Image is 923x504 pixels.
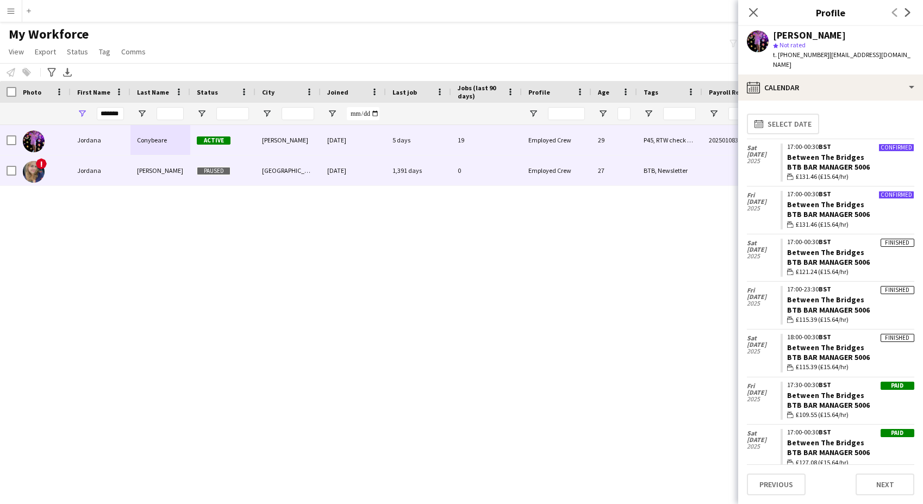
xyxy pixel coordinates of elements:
span: [DATE] [747,294,781,300]
button: Open Filter Menu [197,109,207,119]
div: Paid [881,382,914,390]
span: 2025 [747,205,781,211]
a: Comms [117,45,150,59]
a: Status [63,45,92,59]
div: Finished [881,286,914,294]
app-action-btn: Advanced filters [45,66,58,79]
a: Between The Bridges [787,295,864,304]
button: Open Filter Menu [644,109,653,119]
div: [GEOGRAPHIC_DATA] [255,155,321,185]
a: Between The Bridges [787,247,864,257]
input: City Filter Input [282,107,314,120]
span: £115.39 (£15.64/hr) [796,362,849,372]
span: Active [197,136,230,145]
div: Finished [881,334,914,342]
span: BST [819,238,831,246]
span: Photo [23,88,41,96]
span: My Workforce [9,26,89,42]
span: City [262,88,275,96]
span: Sat [747,145,781,151]
h3: Profile [738,5,923,20]
img: Jordana Gowan [23,161,45,183]
span: Comms [121,47,146,57]
a: Tag [95,45,115,59]
div: Jordana [71,155,130,185]
div: [DATE] [321,155,386,185]
div: Jordana [71,125,130,155]
button: Open Filter Menu [598,109,608,119]
div: 17:30-00:30 [787,382,914,388]
a: Between The Bridges [787,438,864,447]
div: BTB Bar Manager 5006 [787,400,914,410]
span: Sat [747,430,781,437]
span: Fri [747,287,781,294]
span: View [9,47,24,57]
span: £131.46 (£15.64/hr) [796,220,849,229]
div: BTB, Newsletter [637,155,702,185]
div: P45, RTW check approved [637,125,702,155]
input: Profile Filter Input [548,107,585,120]
div: 1,391 days [386,155,451,185]
span: BST [819,142,831,151]
span: [DATE] [747,151,781,158]
span: BST [819,428,831,436]
div: Calendar [738,74,923,101]
span: £121.24 (£15.64/hr) [796,267,849,277]
div: [PERSON_NAME] [130,155,190,185]
input: Last Name Filter Input [157,107,184,120]
span: [DATE] [747,341,781,348]
button: Open Filter Menu [77,109,87,119]
span: t. [PHONE_NUMBER] [773,51,830,59]
div: 0 [451,155,522,185]
span: Paused [197,167,230,175]
span: Not rated [779,41,806,49]
a: Between The Bridges [787,390,864,400]
div: BTB Bar Manager 5006 [787,305,914,315]
button: Open Filter Menu [709,109,719,119]
button: Next [856,474,914,495]
div: Conybeare [130,125,190,155]
div: BTB Bar Manager 5006 [787,352,914,362]
span: Profile [528,88,550,96]
a: View [4,45,28,59]
div: BTB Bar Manager 5006 [787,209,914,219]
div: Employed Crew [522,155,591,185]
div: Employed Crew [522,125,591,155]
a: Between The Bridges [787,200,864,209]
div: 18:00-00:30 [787,334,914,340]
span: 2025 [747,348,781,354]
div: 19 [451,125,522,155]
span: £109.55 (£15.64/hr) [796,410,849,420]
span: First Name [77,88,110,96]
span: Last Name [137,88,169,96]
span: £115.39 (£15.64/hr) [796,315,849,325]
div: Confirmed [878,144,914,152]
button: Previous [747,474,806,495]
div: 17:00-00:30 [787,144,914,150]
span: [DATE] [747,437,781,443]
span: Fri [747,383,781,389]
span: £131.46 (£15.64/hr) [796,172,849,182]
div: Confirmed [878,191,914,199]
span: Last job [392,88,417,96]
span: 2025 [747,300,781,307]
span: Fri [747,192,781,198]
app-action-btn: Export XLSX [61,66,74,79]
div: BTB Bar Manager 5006 [787,162,914,172]
span: Status [197,88,218,96]
span: 2025 [747,158,781,164]
button: Open Filter Menu [327,109,337,119]
span: [DATE] [747,198,781,205]
span: 202501083 [709,136,738,144]
div: 29 [591,125,637,155]
span: Sat [747,240,781,246]
button: Open Filter Menu [137,109,147,119]
div: [DATE] [321,125,386,155]
span: £127.08 (£15.64/hr) [796,458,849,468]
span: BST [819,333,831,341]
input: Tags Filter Input [663,107,696,120]
div: 17:00-00:30 [787,191,914,197]
input: Status Filter Input [216,107,249,120]
button: Open Filter Menu [262,109,272,119]
span: Tag [99,47,110,57]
